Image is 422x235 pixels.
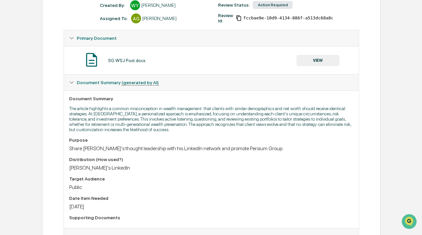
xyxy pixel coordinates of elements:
div: [PERSON_NAME] [141,3,176,8]
button: VIEW [296,55,339,66]
a: 🔎Data Lookup [4,93,44,105]
span: Document Summary [77,80,159,85]
div: Supporting Documents [69,215,353,220]
div: Date Item Needed [69,196,353,201]
div: Review Id: [218,13,233,23]
div: Review Status: [218,2,249,8]
span: Preclearance [13,83,42,89]
div: Purpose [69,137,353,143]
div: 🔎 [7,96,12,101]
div: Action Required [253,1,293,9]
span: Attestations [54,83,82,89]
iframe: Open customer support [401,213,419,231]
span: Primary Document [77,35,117,41]
div: AG [131,13,141,23]
div: 🗄️ [48,83,53,89]
div: Public [69,184,353,190]
div: Primary Document [64,30,359,46]
span: fccbae9e-10d9-4134-886f-a513dc68a8c1 [243,15,336,21]
div: SG WSJ Post.docx [108,58,146,63]
div: Document Summary (generated by AI) [64,75,359,90]
span: Pylon [66,111,80,116]
div: Document Summary [69,96,353,101]
p: The article highlights a common misconception in wealth management: that clients with similar dem... [69,106,353,132]
div: Document Summary (generated by AI) [64,90,359,228]
u: (generated by AI) [122,80,159,85]
div: Target Audience [69,176,353,181]
div: Distribution (How used?) [69,157,353,162]
button: Start new chat [112,52,120,60]
div: [DATE] [69,203,353,210]
div: 🖐️ [7,83,12,89]
div: Share [PERSON_NAME]'s thought leadership with his LinkedIn network and promote Persium Group. [69,145,353,152]
input: Clear [17,30,109,37]
div: WY [130,0,140,10]
div: [PERSON_NAME]'s LinkedIn [69,165,353,171]
div: [PERSON_NAME] [142,16,177,21]
div: Created By: ‎ ‎ [100,3,127,8]
a: Powered byPylon [46,111,80,116]
a: 🗄️Attestations [45,80,84,92]
p: How can we help? [7,14,120,24]
div: Assigned To: [100,16,128,21]
a: 🖐️Preclearance [4,80,45,92]
img: 1746055101610-c473b297-6a78-478c-a979-82029cc54cd1 [7,50,18,62]
div: Primary Document [64,46,359,74]
span: Data Lookup [13,95,42,102]
div: Start new chat [22,50,108,57]
div: We're available if you need us! [22,57,83,62]
span: Copy Id [236,15,242,21]
img: Document Icon [83,52,100,68]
